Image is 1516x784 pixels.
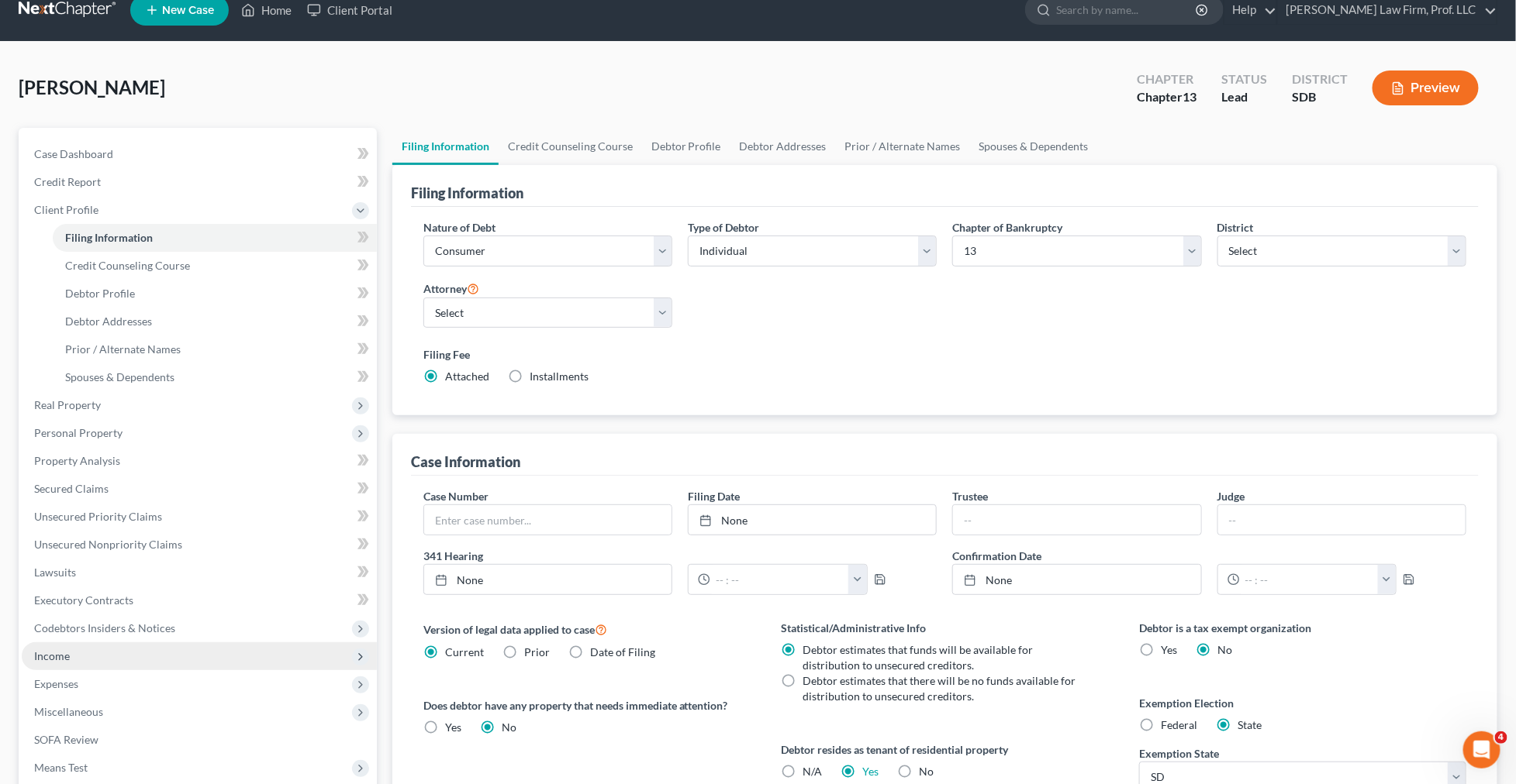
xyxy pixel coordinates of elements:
[970,128,1098,165] a: Spouses & Dependents
[642,128,730,165] a: Debtor Profile
[689,505,936,535] a: None
[34,761,88,774] span: Means Test
[1221,88,1267,106] div: Lead
[423,279,479,297] label: Attorney
[22,168,377,196] a: Credit Report
[34,733,98,746] span: SOFA Review
[34,566,76,579] span: Lawsuits
[65,259,190,272] span: Credit Counseling Course
[22,475,377,503] a: Secured Claims
[590,645,655,658] span: Date of Filing
[22,447,377,475] a: Property Analysis
[502,720,516,734] span: No
[22,559,377,586] a: Lawsuits
[423,488,489,504] label: Case Number
[65,342,181,356] span: Prior / Alternate Names
[34,482,109,495] span: Secured Claims
[1463,731,1500,769] iframe: Intercom live chat
[53,224,377,252] a: Filing Information
[445,645,484,658] span: Current
[524,645,550,658] span: Prior
[1137,70,1197,88] div: Chapter
[34,147,113,160] span: Case Dashboard
[1221,70,1267,88] div: Status
[22,140,377,168] a: Case Dashboard
[34,705,103,718] span: Miscellaneous
[1217,643,1232,656] span: No
[836,128,970,165] a: Prior / Alternate Names
[920,765,934,778] span: No
[424,505,672,535] input: Enter case number...
[1139,745,1219,762] label: Exemption State
[416,548,945,564] label: 341 Hearing
[53,280,377,308] a: Debtor Profile
[34,454,120,467] span: Property Analysis
[953,565,1200,594] a: None
[944,548,1474,564] label: Confirmation Date
[423,219,496,236] label: Nature of Debt
[34,203,98,216] span: Client Profile
[1183,89,1197,104] span: 13
[1218,505,1466,535] input: --
[65,287,135,300] span: Debtor Profile
[803,765,823,778] span: N/A
[34,593,133,607] span: Executory Contracts
[803,674,1076,703] span: Debtor estimates that there will be no funds available for distribution to unsecured creditors.
[1292,88,1348,106] div: SDB
[710,565,849,594] input: -- : --
[863,765,879,778] a: Yes
[423,620,751,638] label: Version of legal data applied to case
[1217,219,1254,236] label: District
[411,184,523,202] div: Filing Information
[65,370,174,383] span: Spouses & Dependents
[688,219,759,236] label: Type of Debtor
[65,315,152,328] span: Debtor Addresses
[53,252,377,280] a: Credit Counseling Course
[445,370,489,383] span: Attached
[53,363,377,391] a: Spouses & Dependents
[803,643,1034,672] span: Debtor estimates that funds will be available for distribution to unsecured creditors.
[445,720,461,734] span: Yes
[411,452,520,471] div: Case Information
[423,697,751,714] label: Does debtor have any property that needs immediate attention?
[953,505,1200,535] input: --
[22,503,377,531] a: Unsecured Priority Claims
[53,308,377,335] a: Debtor Addresses
[162,5,214,16] span: New Case
[34,649,70,662] span: Income
[34,621,175,634] span: Codebtors Insiders & Notices
[34,175,101,188] span: Credit Report
[22,726,377,754] a: SOFA Review
[53,335,377,363] a: Prior / Alternate Names
[392,128,499,165] a: Filing Information
[1217,488,1245,504] label: Judge
[34,398,101,411] span: Real Property
[1139,620,1466,636] label: Debtor is a tax exempt organization
[19,76,165,98] span: [PERSON_NAME]
[1292,70,1348,88] div: District
[424,565,672,594] a: None
[730,128,836,165] a: Debtor Addresses
[34,426,123,439] span: Personal Property
[22,531,377,559] a: Unsecured Nonpriority Claims
[1373,70,1479,105] button: Preview
[1161,718,1197,731] span: Federal
[1139,695,1466,711] label: Exemption Election
[34,677,78,690] span: Expenses
[782,741,1109,758] label: Debtor resides as tenant of residential property
[499,128,642,165] a: Credit Counseling Course
[34,538,182,551] span: Unsecured Nonpriority Claims
[782,620,1109,636] label: Statistical/Administrative Info
[1137,88,1197,106] div: Chapter
[1495,731,1507,744] span: 4
[22,586,377,614] a: Executory Contracts
[34,510,162,523] span: Unsecured Priority Claims
[530,370,589,383] span: Installments
[952,219,1062,236] label: Chapter of Bankruptcy
[688,488,740,504] label: Filing Date
[423,346,1466,363] label: Filing Fee
[1240,565,1379,594] input: -- : --
[1238,718,1262,731] span: State
[952,488,988,504] label: Trustee
[65,231,153,244] span: Filing Information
